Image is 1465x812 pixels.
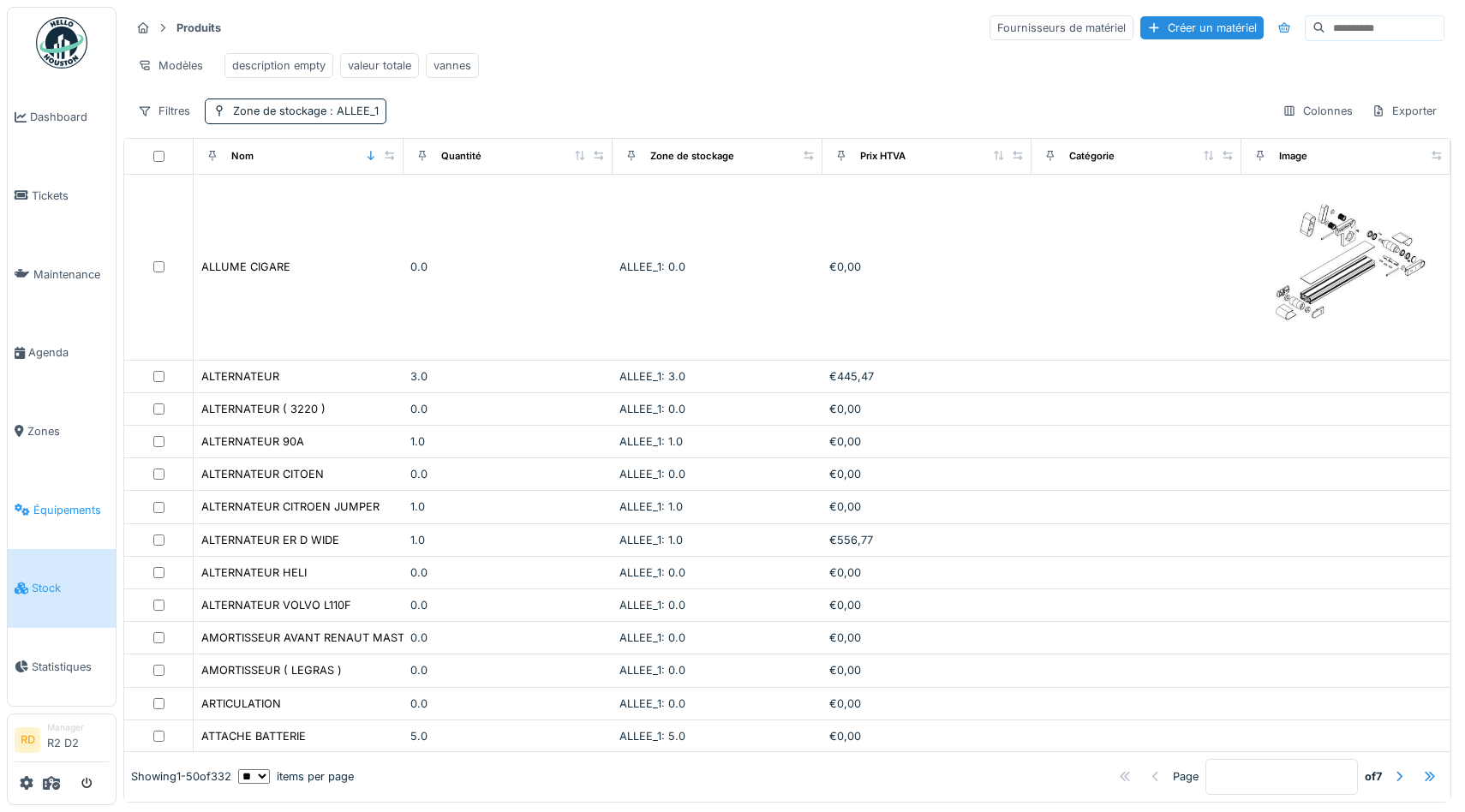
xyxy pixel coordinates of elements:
[990,15,1133,40] div: Fournisseurs de matériel
[829,466,1025,482] div: €0,00
[829,532,1025,548] div: €556,77
[829,630,1025,646] div: €0,00
[27,423,109,439] span: Zones
[233,103,379,119] div: Zone de stockage
[201,564,307,581] div: ALTERNATEUR HELI
[32,580,109,596] span: Stock
[829,368,1025,385] div: €445,47
[410,728,606,744] div: 5.0
[619,697,685,710] span: ALLEE_1: 0.0
[441,149,481,164] div: Quantité
[619,599,685,612] span: ALLEE_1: 0.0
[1140,16,1264,39] div: Créer un matériel
[410,564,606,581] div: 0.0
[619,566,685,579] span: ALLEE_1: 0.0
[201,259,290,275] div: ALLUME CIGARE
[829,597,1025,613] div: €0,00
[1364,99,1444,123] div: Exporter
[619,534,683,546] span: ALLEE_1: 1.0
[410,597,606,613] div: 0.0
[201,532,339,548] div: ALTERNATEUR ER D WIDE
[8,235,116,313] a: Maintenance
[33,502,109,518] span: Équipements
[201,728,306,744] div: ATTACHE BATTERIE
[8,549,116,628] a: Stock
[829,564,1025,581] div: €0,00
[30,109,109,125] span: Dashboard
[1173,768,1199,785] div: Page
[1069,149,1115,164] div: Catégorie
[829,728,1025,744] div: €0,00
[32,659,109,675] span: Statistiques
[650,149,734,164] div: Zone de stockage
[8,313,116,392] a: Agenda
[619,403,685,415] span: ALLEE_1: 0.0
[47,721,109,734] div: Manager
[410,433,606,450] div: 1.0
[1365,768,1382,785] strong: of 7
[238,768,354,785] div: items per page
[619,435,683,448] span: ALLEE_1: 1.0
[201,466,324,482] div: ALTERNATEUR CITOEN
[8,470,116,549] a: Équipements
[201,368,279,385] div: ALTERNATEUR
[619,468,685,481] span: ALLEE_1: 0.0
[201,499,380,515] div: ALTERNATEUR CITROEN JUMPER
[33,266,109,283] span: Maintenance
[619,730,685,743] span: ALLEE_1: 5.0
[829,401,1025,417] div: €0,00
[8,392,116,471] a: Zones
[231,149,254,164] div: Nom
[201,433,304,450] div: ALTERNATEUR 90A
[130,53,211,78] div: Modèles
[1248,182,1444,353] img: ALLUME CIGARE
[201,597,351,613] div: ALTERNATEUR VOLVO L110F
[348,57,411,74] div: valeur totale
[619,631,685,644] span: ALLEE_1: 0.0
[201,662,342,678] div: AMORTISSEUR ( LEGRAS )
[619,370,685,383] span: ALLEE_1: 3.0
[619,664,685,677] span: ALLEE_1: 0.0
[131,768,231,785] div: Showing 1 - 50 of 332
[32,188,109,204] span: Tickets
[28,344,109,361] span: Agenda
[829,499,1025,515] div: €0,00
[47,721,109,758] li: R2 D2
[15,721,109,762] a: RD ManagerR2 D2
[410,401,606,417] div: 0.0
[860,149,906,164] div: Prix HTVA
[8,78,116,157] a: Dashboard
[1275,99,1360,123] div: Colonnes
[410,499,606,515] div: 1.0
[8,157,116,236] a: Tickets
[201,630,418,646] div: AMORTISSEUR AVANT RENAUT MASTER
[410,532,606,548] div: 1.0
[1279,149,1307,164] div: Image
[36,17,87,69] img: Badge_color-CXgf-gQk.svg
[829,433,1025,450] div: €0,00
[410,696,606,712] div: 0.0
[829,662,1025,678] div: €0,00
[829,696,1025,712] div: €0,00
[410,259,606,275] div: 0.0
[201,696,281,712] div: ARTICULATION
[410,368,606,385] div: 3.0
[829,259,1025,275] div: €0,00
[410,630,606,646] div: 0.0
[619,260,685,273] span: ALLEE_1: 0.0
[619,500,683,513] span: ALLEE_1: 1.0
[232,57,326,74] div: description empty
[201,401,326,417] div: ALTERNATEUR ( 3220 )
[170,20,228,36] strong: Produits
[434,57,471,74] div: vannes
[410,662,606,678] div: 0.0
[15,727,40,753] li: RD
[8,628,116,707] a: Statistiques
[130,99,198,123] div: Filtres
[410,466,606,482] div: 0.0
[326,104,379,117] span: : ALLEE_1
